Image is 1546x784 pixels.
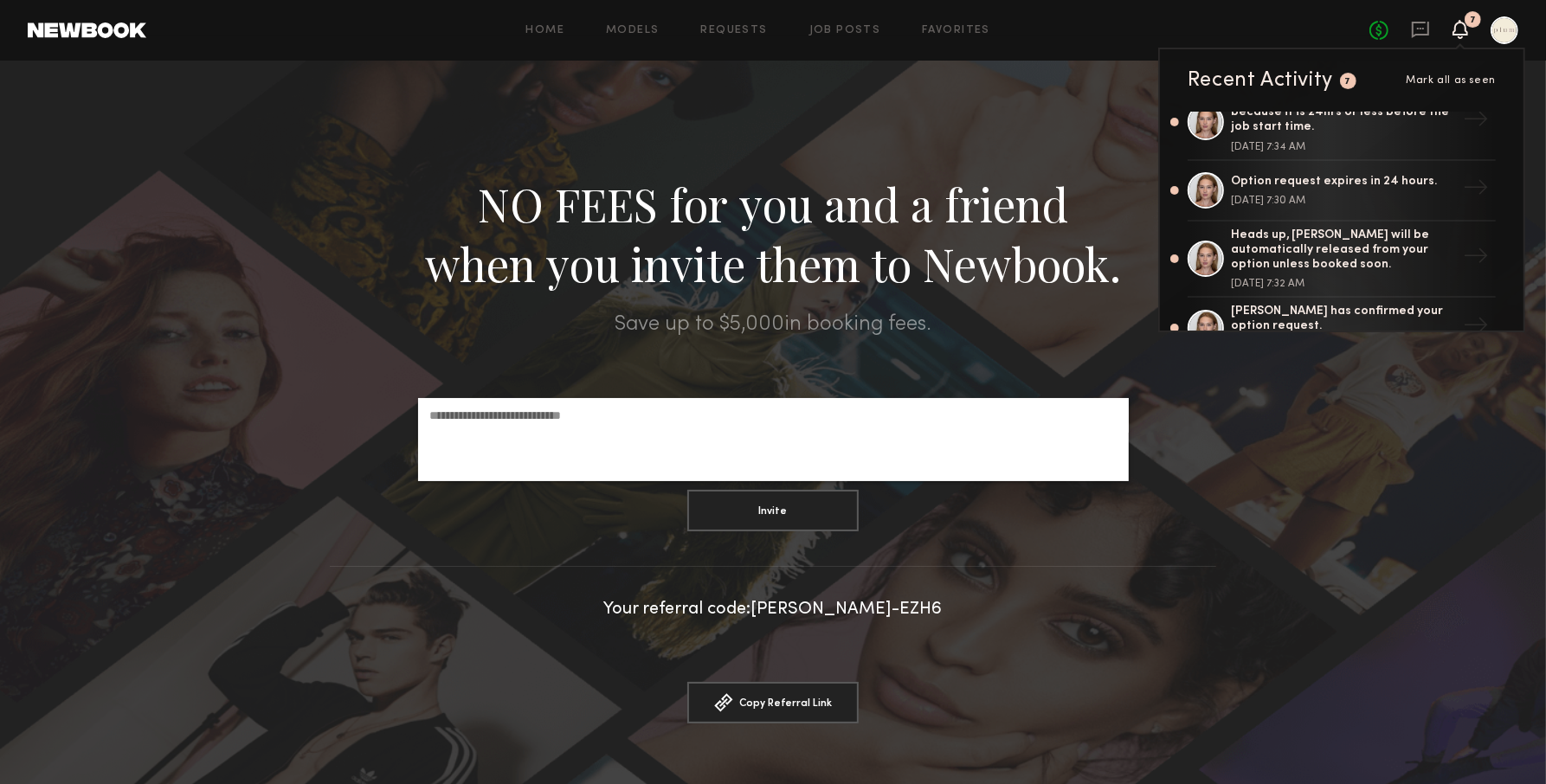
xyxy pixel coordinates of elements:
div: 7 [1345,77,1352,87]
a: Home [526,25,565,36]
button: Copy Referral Link [687,682,859,723]
span: Mark all as seen [1406,75,1496,86]
a: Option request expires in 24 hours.[DATE] 7:30 AM→ [1188,161,1496,222]
button: Invite [687,490,859,531]
a: Job Posts [809,25,881,36]
a: Heads up, [PERSON_NAME] will be automatically released from your option unless booked soon.[DATE]... [1188,222,1496,298]
div: 7 [1470,16,1476,25]
a: [PERSON_NAME] has confirmed your option request.→ [1188,298,1496,360]
div: Recent Activity [1188,70,1333,91]
div: → [1456,100,1496,145]
div: [DATE] 7:32 AM [1231,279,1456,289]
div: → [1456,305,1496,350]
div: Heads up, [PERSON_NAME] will be automatically released from your option unless booked soon. [1231,228,1456,272]
div: [PERSON_NAME] was released because it is 24hrs or less before the job start time. [1231,92,1456,135]
a: Requests [701,25,768,36]
a: [PERSON_NAME] was released because it is 24hrs or less before the job start time.[DATE] 7:34 AM→ [1188,85,1496,161]
a: Favorites [922,25,990,36]
div: [PERSON_NAME] has confirmed your option request. [1231,305,1456,334]
div: [DATE] 7:34 AM [1231,142,1456,152]
div: Option request expires in 24 hours. [1231,175,1456,190]
div: → [1456,236,1496,281]
div: [DATE] 7:30 AM [1231,196,1456,206]
div: → [1456,168,1496,213]
a: Models [606,25,659,36]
